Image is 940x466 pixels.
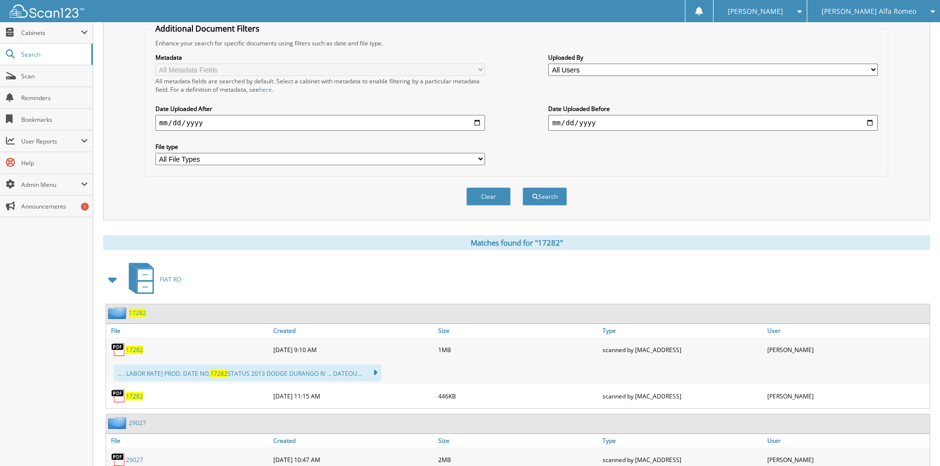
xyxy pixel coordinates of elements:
a: Type [600,324,765,337]
legend: Additional Document Filters [150,23,264,34]
span: Reminders [21,94,88,102]
span: Announcements [21,202,88,211]
span: Scan [21,72,88,80]
a: File [106,434,271,447]
div: Enhance your search for specific documents using filters such as date and file type. [150,39,883,47]
a: 17282 [126,392,143,400]
label: Date Uploaded Before [548,105,878,113]
img: folder2.png [108,417,129,429]
a: User [765,434,930,447]
a: FIAT RO [123,260,181,299]
div: [PERSON_NAME] [765,340,930,359]
div: 1 [81,203,89,211]
a: 29027 [126,456,143,464]
div: [PERSON_NAME] [765,386,930,406]
a: here [259,85,272,94]
span: Bookmarks [21,115,88,124]
a: 17282 [129,309,146,317]
div: Matches found for "17282" [103,235,930,250]
span: User Reports [21,137,81,145]
div: ... . LABOR RATE] PROD. DATE NO. STATUS 2013 DODGE DURANGO R/ ... DATEOU... [113,364,381,381]
img: PDF.png [111,389,126,403]
button: Clear [466,187,511,206]
div: 1MB [436,340,601,359]
span: 17282 [210,369,227,378]
a: Type [600,434,765,447]
a: User [765,324,930,337]
a: 29027 [129,419,146,427]
label: Uploaded By [548,53,878,62]
a: Created [271,434,436,447]
span: Search [21,50,86,59]
input: start [155,115,485,131]
a: Size [436,434,601,447]
img: scan123-logo-white.svg [10,4,84,18]
a: File [106,324,271,337]
div: scanned by [MAC_ADDRESS] [600,386,765,406]
button: Search [523,187,567,206]
span: Cabinets [21,29,81,37]
img: folder2.png [108,307,129,319]
span: [PERSON_NAME] [728,8,783,14]
label: Metadata [155,53,485,62]
div: 446KB [436,386,601,406]
label: File type [155,143,485,151]
a: 17282 [126,346,143,354]
div: [DATE] 11:15 AM [271,386,436,406]
span: FIAT RO [160,275,181,284]
input: end [548,115,878,131]
a: Size [436,324,601,337]
label: Date Uploaded After [155,105,485,113]
span: [PERSON_NAME] Alfa Romeo [822,8,916,14]
span: Help [21,159,88,167]
img: PDF.png [111,342,126,357]
span: Admin Menu [21,180,81,189]
div: All metadata fields are searched by default. Select a cabinet with metadata to enable filtering b... [155,77,485,94]
div: scanned by [MAC_ADDRESS] [600,340,765,359]
a: Created [271,324,436,337]
div: [DATE] 9:10 AM [271,340,436,359]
